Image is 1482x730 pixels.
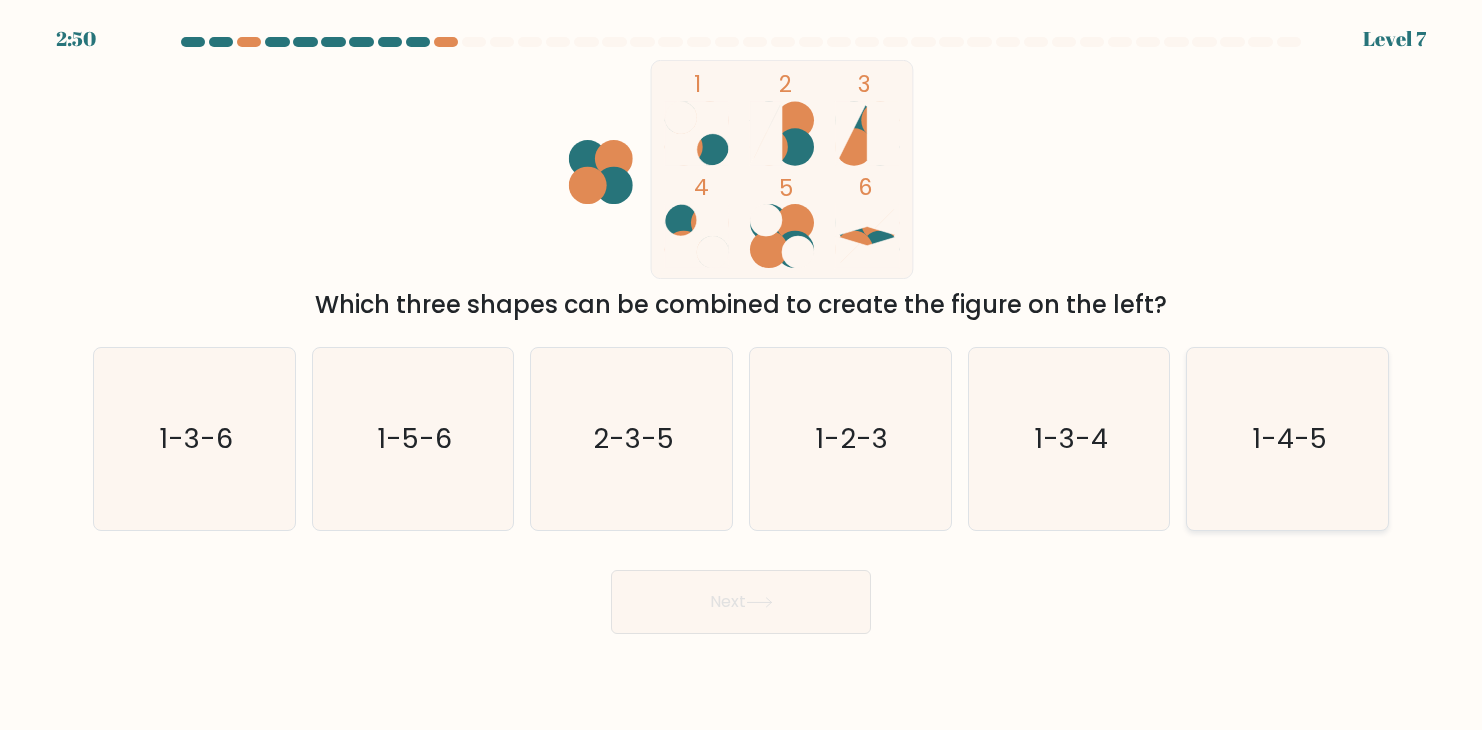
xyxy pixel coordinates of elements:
text: 1-4-5 [1252,419,1327,458]
tspan: 6 [858,171,872,203]
button: Next [611,570,871,634]
tspan: 1 [694,68,701,100]
text: 2-3-5 [593,419,674,458]
tspan: 2 [779,68,792,100]
text: 1-3-6 [159,419,233,458]
div: Which three shapes can be combined to create the figure on the left? [105,287,1377,323]
tspan: 3 [858,68,870,100]
tspan: 4 [694,171,709,203]
tspan: 5 [779,172,793,204]
div: 2:50 [56,24,96,54]
text: 1-2-3 [816,419,889,458]
div: Level 7 [1363,24,1426,54]
text: 1-3-4 [1034,419,1108,458]
text: 1-5-6 [377,419,452,458]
